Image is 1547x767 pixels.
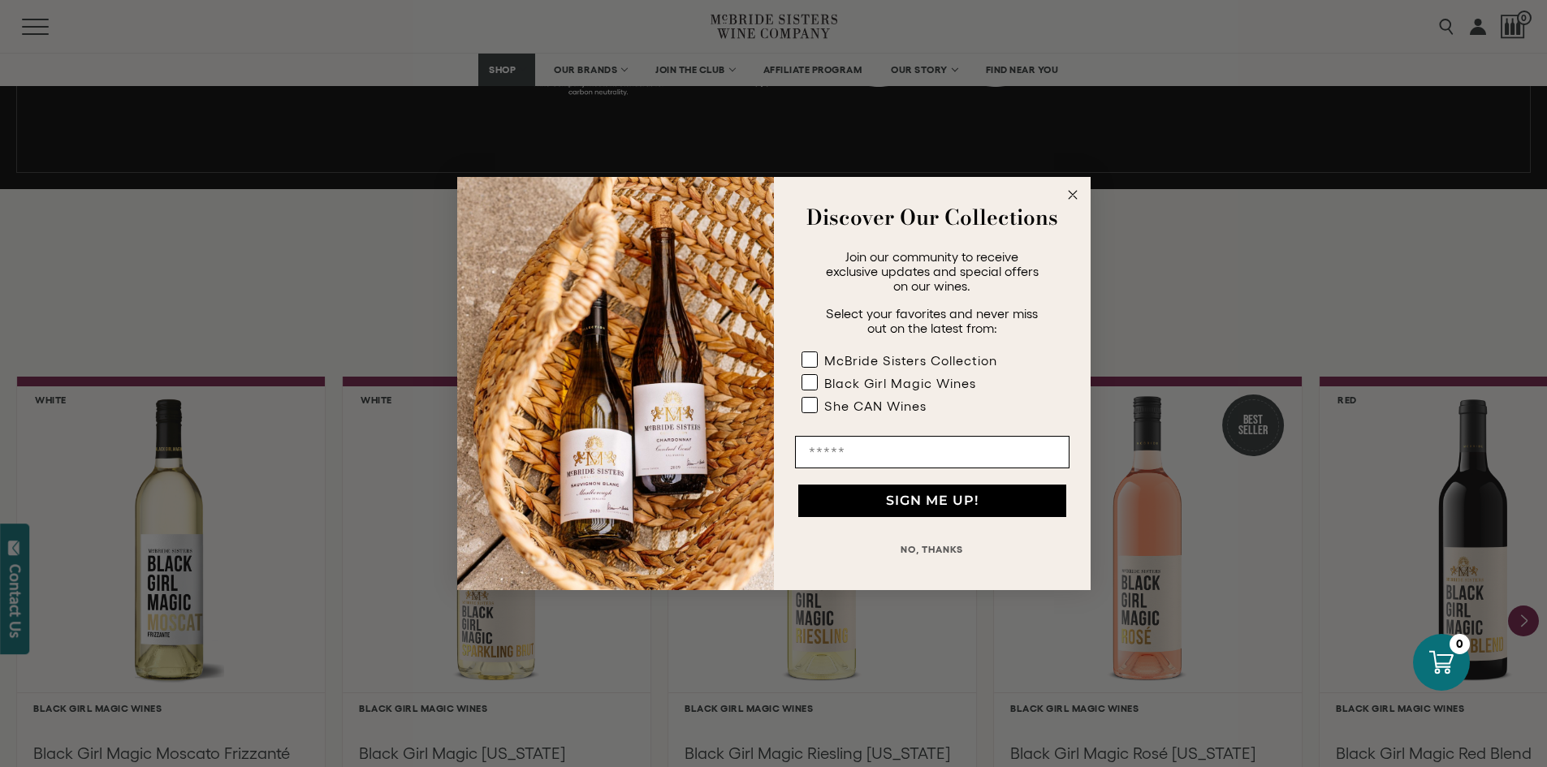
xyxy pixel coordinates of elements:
strong: Discover Our Collections [806,201,1058,233]
button: NO, THANKS [795,533,1070,566]
button: Close dialog [1063,185,1082,205]
div: 0 [1450,634,1470,654]
span: Join our community to receive exclusive updates and special offers on our wines. [826,249,1039,293]
button: SIGN ME UP! [798,485,1066,517]
span: Select your favorites and never miss out on the latest from: [826,306,1038,335]
div: She CAN Wines [824,399,927,413]
input: Email [795,436,1070,468]
img: 42653730-7e35-4af7-a99d-12bf478283cf.jpeg [457,177,774,590]
div: Black Girl Magic Wines [824,376,976,390]
div: McBride Sisters Collection [824,353,997,368]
